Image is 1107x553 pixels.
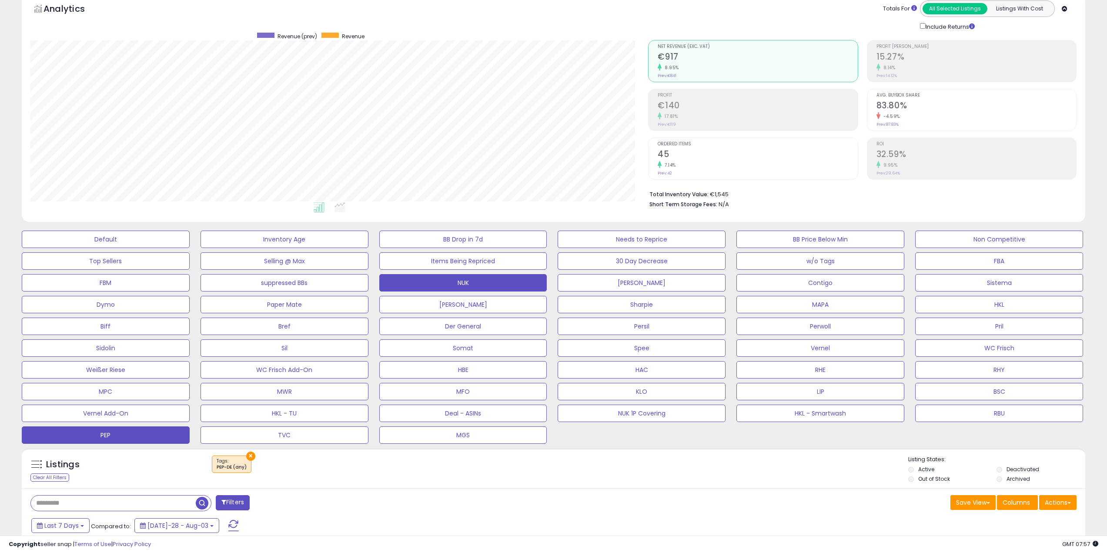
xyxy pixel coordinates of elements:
[201,383,368,400] button: MWR
[658,73,676,78] small: Prev: €841
[558,383,726,400] button: KLO
[558,361,726,379] button: HAC
[558,252,726,270] button: 30 Day Decrease
[379,296,547,313] button: [PERSON_NAME]
[147,521,208,530] span: [DATE]-28 - Aug-03
[379,318,547,335] button: Der General
[278,33,317,40] span: Revenue (prev)
[880,162,898,168] small: 9.95%
[134,518,219,533] button: [DATE]-28 - Aug-03
[876,122,899,127] small: Prev: 87.83%
[216,495,250,510] button: Filters
[201,231,368,248] button: Inventory Age
[915,318,1083,335] button: Pril
[558,318,726,335] button: Persil
[201,361,368,379] button: WC Frisch Add-On
[649,191,709,198] b: Total Inventory Value:
[379,252,547,270] button: Items Being Repriced
[22,383,190,400] button: MPC
[113,540,151,548] a: Privacy Policy
[1039,495,1077,510] button: Actions
[915,383,1083,400] button: BSC
[22,231,190,248] button: Default
[736,405,904,422] button: HKL - Smartwash
[379,383,547,400] button: MFO
[658,93,857,98] span: Profit
[201,274,368,292] button: suppressed BBs
[201,405,368,422] button: HKL - TU
[918,475,950,483] label: Out of Stock
[1007,475,1030,483] label: Archived
[736,296,904,313] button: MAPA
[876,44,1076,49] span: Profit [PERSON_NAME]
[880,64,896,71] small: 8.14%
[558,339,726,357] button: Spee
[44,521,79,530] span: Last 7 Days
[997,495,1038,510] button: Columns
[558,296,726,313] button: Sharpie
[201,318,368,335] button: Bref
[1062,540,1098,548] span: 2025-08-11 07:57 GMT
[22,318,190,335] button: Biff
[736,274,904,292] button: Contigo
[662,113,678,120] small: 17.81%
[880,113,900,120] small: -4.59%
[22,361,190,379] button: Weißer Riese
[201,252,368,270] button: Selling @ Max
[915,252,1083,270] button: FBA
[217,464,247,470] div: PEP-DE (any)
[379,339,547,357] button: Somat
[22,274,190,292] button: FBM
[246,452,255,461] button: ×
[719,200,729,208] span: N/A
[379,426,547,444] button: MGS
[923,3,987,14] button: All Selected Listings
[379,274,547,292] button: NUK
[379,361,547,379] button: HBE
[379,231,547,248] button: BB Drop in 7d
[379,405,547,422] button: Deal - ASINs
[915,339,1083,357] button: WC Frisch
[1007,466,1039,473] label: Deactivated
[649,201,717,208] b: Short Term Storage Fees:
[201,296,368,313] button: Paper Mate
[736,339,904,357] button: Vernel
[658,52,857,64] h2: €917
[9,540,40,548] strong: Copyright
[662,64,679,71] small: 8.95%
[876,101,1076,112] h2: 83.80%
[217,458,247,471] span: Tags :
[74,540,111,548] a: Terms of Use
[883,5,917,13] div: Totals For
[918,466,934,473] label: Active
[987,3,1052,14] button: Listings With Cost
[658,142,857,147] span: Ordered Items
[915,274,1083,292] button: Sistema
[558,274,726,292] button: [PERSON_NAME]
[876,73,897,78] small: Prev: 14.12%
[342,33,365,40] span: Revenue
[30,473,69,482] div: Clear All Filters
[22,405,190,422] button: Vernel Add-On
[736,361,904,379] button: RHE
[915,231,1083,248] button: Non Competitive
[915,296,1083,313] button: HKL
[22,252,190,270] button: Top Sellers
[908,456,1085,464] p: Listing States:
[736,231,904,248] button: BB Price Below Min
[9,540,151,549] div: seller snap | |
[876,149,1076,161] h2: 32.59%
[913,21,985,31] div: Include Returns
[22,296,190,313] button: Dymo
[31,518,90,533] button: Last 7 Days
[876,52,1076,64] h2: 15.27%
[201,339,368,357] button: Sil
[950,495,996,510] button: Save View
[22,339,190,357] button: Sidolin
[649,188,1070,199] li: €1,545
[658,101,857,112] h2: €140
[915,361,1083,379] button: RHY
[658,122,676,127] small: Prev: €119
[558,231,726,248] button: Needs to Reprice
[876,142,1076,147] span: ROI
